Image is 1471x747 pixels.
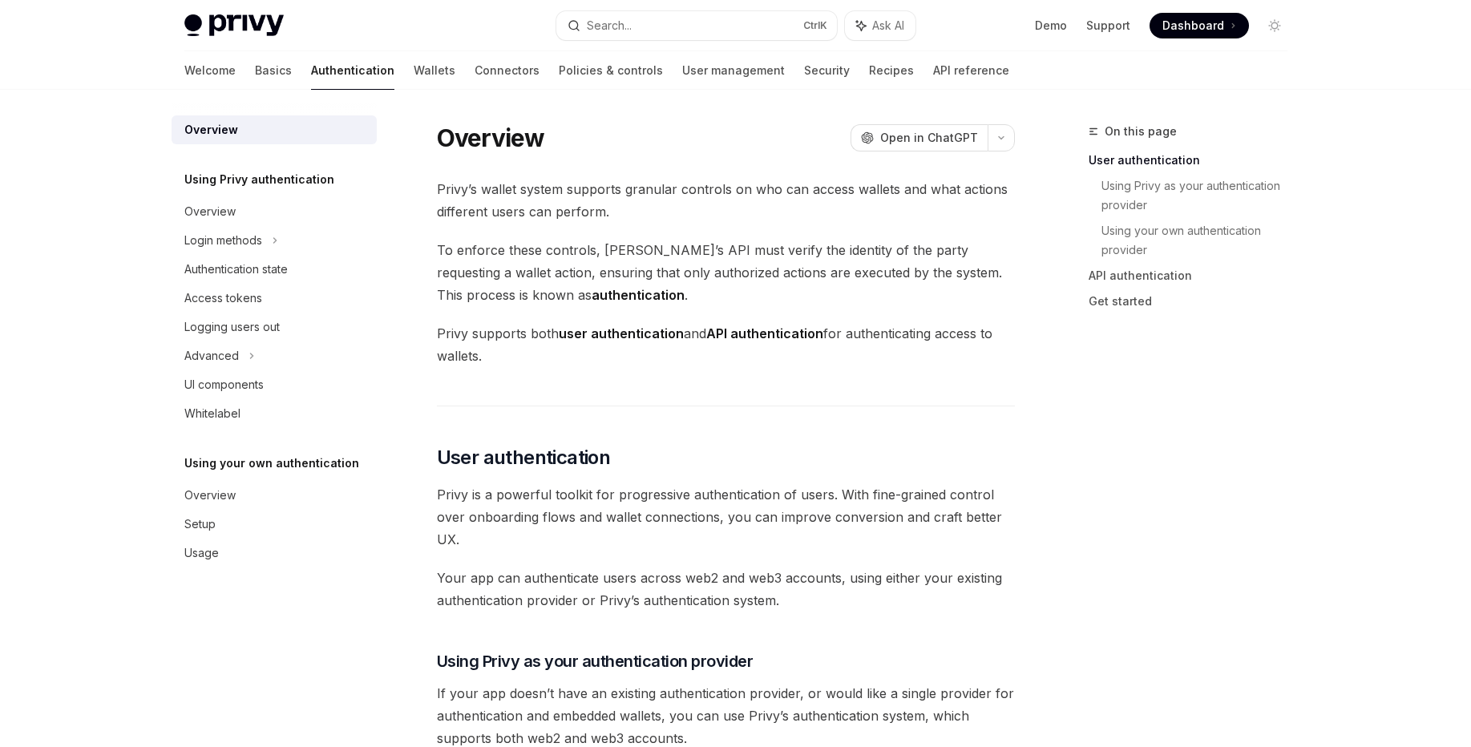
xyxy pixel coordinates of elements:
a: Demo [1035,18,1067,34]
span: On this page [1105,122,1177,141]
a: Using your own authentication provider [1101,218,1300,263]
h1: Overview [437,123,545,152]
a: Usage [172,539,377,567]
a: Using Privy as your authentication provider [1101,173,1300,218]
a: API authentication [1089,263,1300,289]
h5: Using your own authentication [184,454,359,473]
strong: authentication [592,287,685,303]
a: Logging users out [172,313,377,341]
button: Ask AI [845,11,915,40]
button: Search...CtrlK [556,11,837,40]
button: Toggle dark mode [1262,13,1287,38]
a: Policies & controls [559,51,663,90]
div: Setup [184,515,216,534]
div: Advanced [184,346,239,365]
span: Privy is a powerful toolkit for progressive authentication of users. With fine-grained control ov... [437,483,1015,551]
a: API reference [933,51,1009,90]
h5: Using Privy authentication [184,170,334,189]
div: Whitelabel [184,404,240,423]
div: Usage [184,543,219,563]
span: Using Privy as your authentication provider [437,650,754,672]
span: To enforce these controls, [PERSON_NAME]’s API must verify the identity of the party requesting a... [437,239,1015,306]
a: Support [1086,18,1130,34]
a: Connectors [475,51,540,90]
a: User authentication [1089,147,1300,173]
button: Open in ChatGPT [851,124,988,151]
span: Ctrl K [803,19,827,32]
strong: API authentication [706,325,823,341]
a: Setup [172,510,377,539]
div: UI components [184,375,264,394]
a: Basics [255,51,292,90]
span: Privy’s wallet system supports granular controls on who can access wallets and what actions diffe... [437,178,1015,223]
span: Privy supports both and for authenticating access to wallets. [437,322,1015,367]
div: Overview [184,486,236,505]
a: Authentication [311,51,394,90]
a: UI components [172,370,377,399]
a: Overview [172,115,377,144]
strong: user authentication [559,325,684,341]
div: Logging users out [184,317,280,337]
span: Dashboard [1162,18,1224,34]
a: Access tokens [172,284,377,313]
div: Login methods [184,231,262,250]
a: Overview [172,197,377,226]
a: User management [682,51,785,90]
a: Authentication state [172,255,377,284]
a: Whitelabel [172,399,377,428]
span: Your app can authenticate users across web2 and web3 accounts, using either your existing authent... [437,567,1015,612]
a: Security [804,51,850,90]
a: Dashboard [1150,13,1249,38]
div: Authentication state [184,260,288,279]
img: light logo [184,14,284,37]
a: Welcome [184,51,236,90]
div: Access tokens [184,289,262,308]
a: Get started [1089,289,1300,314]
a: Recipes [869,51,914,90]
span: Ask AI [872,18,904,34]
div: Overview [184,120,238,139]
a: Wallets [414,51,455,90]
span: User authentication [437,445,611,470]
a: Overview [172,481,377,510]
div: Overview [184,202,236,221]
div: Search... [587,16,632,35]
span: Open in ChatGPT [880,130,978,146]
